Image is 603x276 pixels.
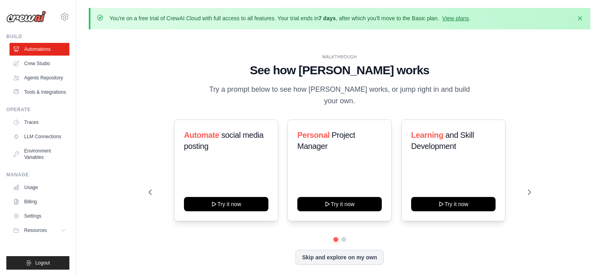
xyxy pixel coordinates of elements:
[10,224,69,237] button: Resources
[184,131,264,151] span: social media posting
[10,145,69,164] a: Environment Variables
[6,106,69,113] div: Operate
[24,227,47,234] span: Resources
[10,195,69,208] a: Billing
[442,15,469,21] a: View plans
[318,15,336,21] strong: 7 days
[297,197,382,211] button: Try it now
[10,181,69,194] a: Usage
[184,131,219,139] span: Automate
[149,63,531,77] h1: See how [PERSON_NAME] works
[6,11,46,23] img: Logo
[10,43,69,56] a: Automations
[6,172,69,178] div: Manage
[6,33,69,40] div: Build
[411,197,496,211] button: Try it now
[297,131,329,139] span: Personal
[10,71,69,84] a: Agents Repository
[6,256,69,270] button: Logout
[35,260,50,266] span: Logout
[207,84,473,107] p: Try a prompt below to see how [PERSON_NAME] works, or jump right in and build your own.
[109,14,471,22] p: You're on a free trial of CrewAI Cloud with full access to all features. Your trial ends in , aft...
[411,131,474,151] span: and Skill Development
[10,130,69,143] a: LLM Connections
[411,131,443,139] span: Learning
[10,116,69,129] a: Traces
[295,250,384,265] button: Skip and explore on my own
[149,54,531,60] div: WALKTHROUGH
[10,86,69,98] a: Tools & Integrations
[10,210,69,222] a: Settings
[10,57,69,70] a: Crew Studio
[184,197,268,211] button: Try it now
